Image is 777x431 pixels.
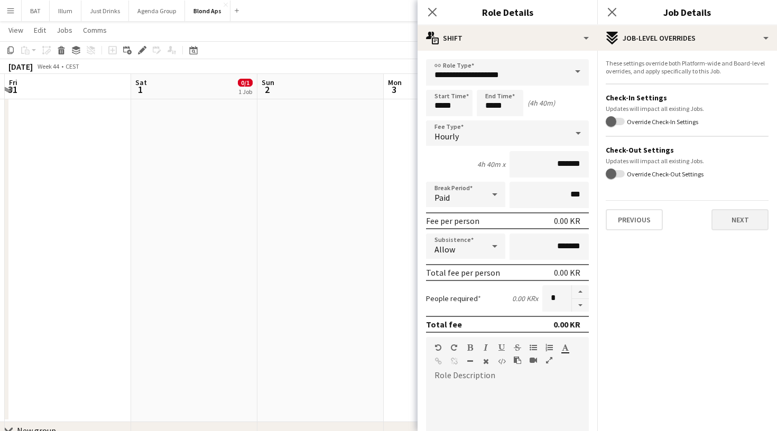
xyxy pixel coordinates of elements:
[434,343,442,352] button: Undo
[498,357,505,366] button: HTML Code
[57,25,72,35] span: Jobs
[185,1,230,21] button: Blond Aps
[528,98,555,108] div: (4h 40m)
[434,131,459,142] span: Hourly
[625,170,704,177] label: Override Check-Out Settings
[260,83,274,96] span: 2
[606,105,769,113] div: Updates will impact all existing Jobs.
[66,62,79,70] div: CEST
[606,93,769,102] h3: Check-In Settings
[512,294,538,303] div: 0.00 KR x
[52,23,77,37] a: Jobs
[545,356,553,364] button: Fullscreen
[9,78,17,87] span: Fri
[466,343,474,352] button: Bold
[530,356,537,364] button: Insert video
[572,285,589,299] button: Increase
[81,1,129,21] button: Just Drinks
[514,356,521,364] button: Paste as plain text
[606,209,663,230] button: Previous
[530,343,537,352] button: Unordered List
[554,215,580,226] div: 0.00 KR
[386,83,402,96] span: 3
[426,267,500,278] div: Total fee per person
[553,319,580,330] div: 0.00 KR
[434,244,455,255] span: Allow
[450,343,458,352] button: Redo
[238,79,253,87] span: 0/1
[22,1,50,21] button: BAT
[482,343,489,352] button: Italic
[418,5,597,19] h3: Role Details
[606,157,769,165] div: Updates will impact all existing Jobs.
[35,62,61,70] span: Week 44
[262,78,274,87] span: Sun
[572,299,589,312] button: Decrease
[34,25,46,35] span: Edit
[597,5,777,19] h3: Job Details
[711,209,769,230] button: Next
[8,61,33,72] div: [DATE]
[426,215,479,226] div: Fee per person
[426,319,462,330] div: Total fee
[4,23,27,37] a: View
[498,343,505,352] button: Underline
[129,1,185,21] button: Agenda Group
[418,25,597,51] div: Shift
[561,343,569,352] button: Text Color
[238,88,252,96] div: 1 Job
[625,118,698,126] label: Override Check-In Settings
[8,25,23,35] span: View
[606,145,769,155] h3: Check-Out Settings
[545,343,553,352] button: Ordered List
[434,192,450,203] span: Paid
[597,25,777,51] div: Job-Level Overrides
[482,357,489,366] button: Clear Formatting
[477,160,505,169] div: 4h 40m x
[466,357,474,366] button: Horizontal Line
[554,267,580,278] div: 0.00 KR
[514,343,521,352] button: Strikethrough
[134,83,147,96] span: 1
[388,78,402,87] span: Mon
[50,1,81,21] button: Illum
[426,294,481,303] label: People required
[135,78,147,87] span: Sat
[606,59,769,75] div: These settings override both Platform-wide and Board-level overrides, and apply specifically to t...
[83,25,107,35] span: Comms
[30,23,50,37] a: Edit
[79,23,111,37] a: Comms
